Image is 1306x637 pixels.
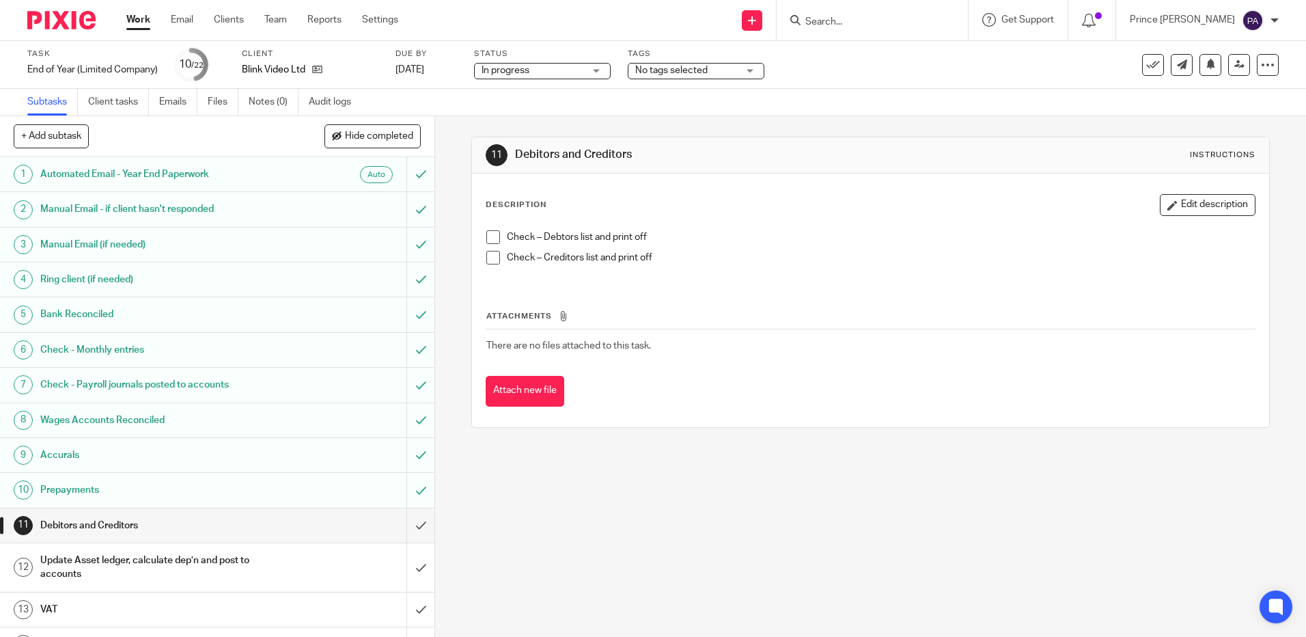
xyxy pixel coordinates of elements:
a: Team [264,13,287,27]
span: No tags selected [635,66,708,75]
small: /22 [191,62,204,69]
div: 13 [14,600,33,619]
div: 10 [14,480,33,500]
h1: Update Asset ledger, calculate dep’n and post to accounts [40,550,275,585]
div: 2 [14,200,33,219]
a: Work [126,13,150,27]
p: Description [486,200,546,211]
div: 11 [14,516,33,535]
button: Hide completed [324,124,421,148]
div: 7 [14,375,33,394]
span: [DATE] [395,65,424,74]
a: Settings [362,13,398,27]
button: Attach new file [486,376,564,407]
a: Reports [307,13,342,27]
h1: Check - Payroll journals posted to accounts [40,375,275,395]
label: Tags [628,49,764,59]
span: Hide completed [345,131,413,142]
a: Notes (0) [249,89,298,116]
h1: Bank Reconciled [40,304,275,325]
h1: Ring client (if needed) [40,269,275,290]
a: Subtasks [27,89,78,116]
div: 5 [14,306,33,325]
div: Instructions [1190,150,1255,161]
div: End of Year (Limited Company) [27,63,158,77]
p: Check – Debtors list and print off [507,230,1254,244]
h1: Automated Email - Year End Paperwork [40,164,275,185]
h1: Debitors and Creditors [40,515,275,536]
div: 9 [14,446,33,465]
label: Client [242,49,378,59]
span: In progress [482,66,529,75]
p: Prince [PERSON_NAME] [1130,13,1235,27]
label: Due by [395,49,457,59]
label: Task [27,49,158,59]
label: Status [474,49,611,59]
p: Blink Video Ltd [242,63,305,77]
h1: Manual Email (if needed) [40,234,275,255]
h1: Accurals [40,445,275,465]
span: There are no files attached to this task. [486,341,651,351]
div: 4 [14,270,33,289]
div: 6 [14,340,33,360]
img: svg%3E [1242,10,1264,31]
div: 10 [179,57,204,72]
a: Client tasks [88,89,149,116]
div: Auto [360,166,393,183]
h1: Prepayments [40,480,275,500]
a: Files [208,89,238,116]
div: 1 [14,165,33,184]
h1: Wages Accounts Reconciled [40,410,275,431]
a: Audit logs [309,89,361,116]
div: 11 [486,144,508,166]
a: Clients [214,13,244,27]
h1: Manual Email - if client hasn't responded [40,199,275,219]
h1: Check - Monthly entries [40,340,275,360]
a: Emails [159,89,197,116]
h1: VAT [40,599,275,620]
span: Get Support [1001,15,1054,25]
div: 8 [14,411,33,430]
div: 12 [14,558,33,577]
input: Search [804,16,927,29]
button: + Add subtask [14,124,89,148]
button: Edit description [1160,194,1255,216]
div: 3 [14,235,33,254]
span: Attachments [486,312,552,320]
p: Check – Creditors list and print off [507,251,1254,265]
a: Email [171,13,193,27]
img: Pixie [27,11,96,29]
h1: Debitors and Creditors [515,148,900,162]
